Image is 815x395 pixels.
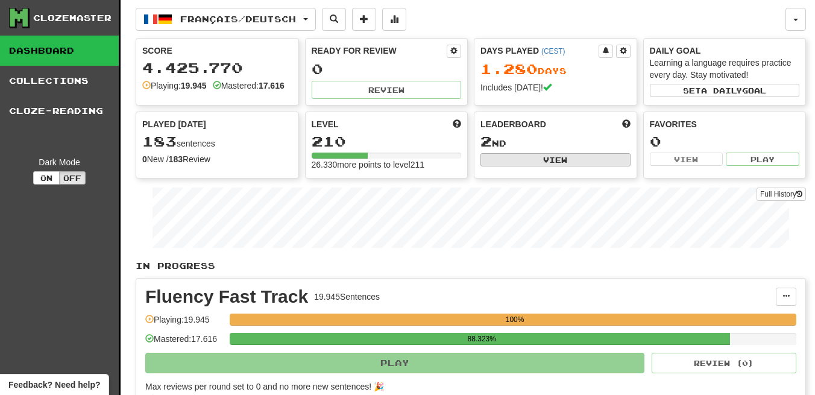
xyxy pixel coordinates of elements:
div: Learning a language requires practice every day. Stay motivated! [650,57,800,81]
button: Review [312,81,462,99]
span: a daily [701,86,742,95]
div: 0 [312,62,462,77]
button: Play [145,353,644,373]
div: Fluency Fast Track [145,288,308,306]
div: New / Review [142,153,292,165]
div: Score [142,45,292,57]
div: 88.323% [233,333,730,345]
div: Includes [DATE]! [480,81,631,93]
div: Days Played [480,45,599,57]
div: Mastered: [213,80,285,92]
span: This week in points, UTC [622,118,631,130]
span: Played [DATE] [142,118,206,130]
button: Review (0) [652,353,796,373]
button: Français/Deutsch [136,8,316,31]
a: (CEST) [541,47,565,55]
button: Search sentences [322,8,346,31]
button: Seta dailygoal [650,84,800,97]
button: Off [59,171,86,185]
button: Play [726,153,799,166]
div: 210 [312,134,462,149]
div: 4.425.770 [142,60,292,75]
strong: 183 [169,154,183,164]
div: Max reviews per round set to 0 and no more new sentences! 🎉 [145,381,789,393]
button: More stats [382,8,406,31]
div: Playing: 19.945 [145,314,224,333]
span: 1.280 [480,60,538,77]
button: View [480,153,631,166]
span: Open feedback widget [8,379,100,391]
div: Day s [480,62,631,77]
div: Mastered: 17.616 [145,333,224,353]
div: 0 [650,134,800,149]
span: 183 [142,133,177,150]
button: Add sentence to collection [352,8,376,31]
div: Clozemaster [33,12,112,24]
div: 100% [233,314,796,326]
div: Ready for Review [312,45,447,57]
span: 2 [480,133,492,150]
a: Full History [757,188,806,201]
span: Leaderboard [480,118,546,130]
span: Level [312,118,339,130]
button: View [650,153,723,166]
strong: 17.616 [259,81,285,90]
div: Dark Mode [9,156,110,168]
div: 19.945 Sentences [314,291,380,303]
button: On [33,171,60,185]
strong: 19.945 [181,81,207,90]
div: Favorites [650,118,800,130]
div: Playing: [142,80,207,92]
div: Daily Goal [650,45,800,57]
span: Français / Deutsch [180,14,296,24]
p: In Progress [136,260,806,272]
div: sentences [142,134,292,150]
strong: 0 [142,154,147,164]
div: 26.330 more points to level 211 [312,159,462,171]
div: nd [480,134,631,150]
